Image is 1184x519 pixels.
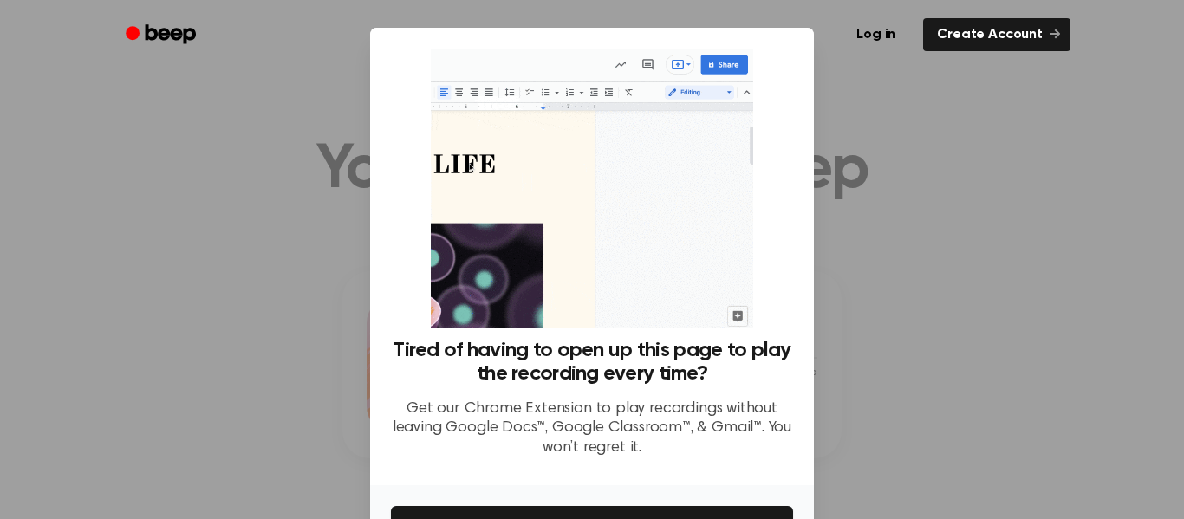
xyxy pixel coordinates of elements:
[431,49,752,328] img: Beep extension in action
[391,339,793,386] h3: Tired of having to open up this page to play the recording every time?
[839,15,913,55] a: Log in
[114,18,211,52] a: Beep
[923,18,1070,51] a: Create Account
[391,399,793,458] p: Get our Chrome Extension to play recordings without leaving Google Docs™, Google Classroom™, & Gm...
